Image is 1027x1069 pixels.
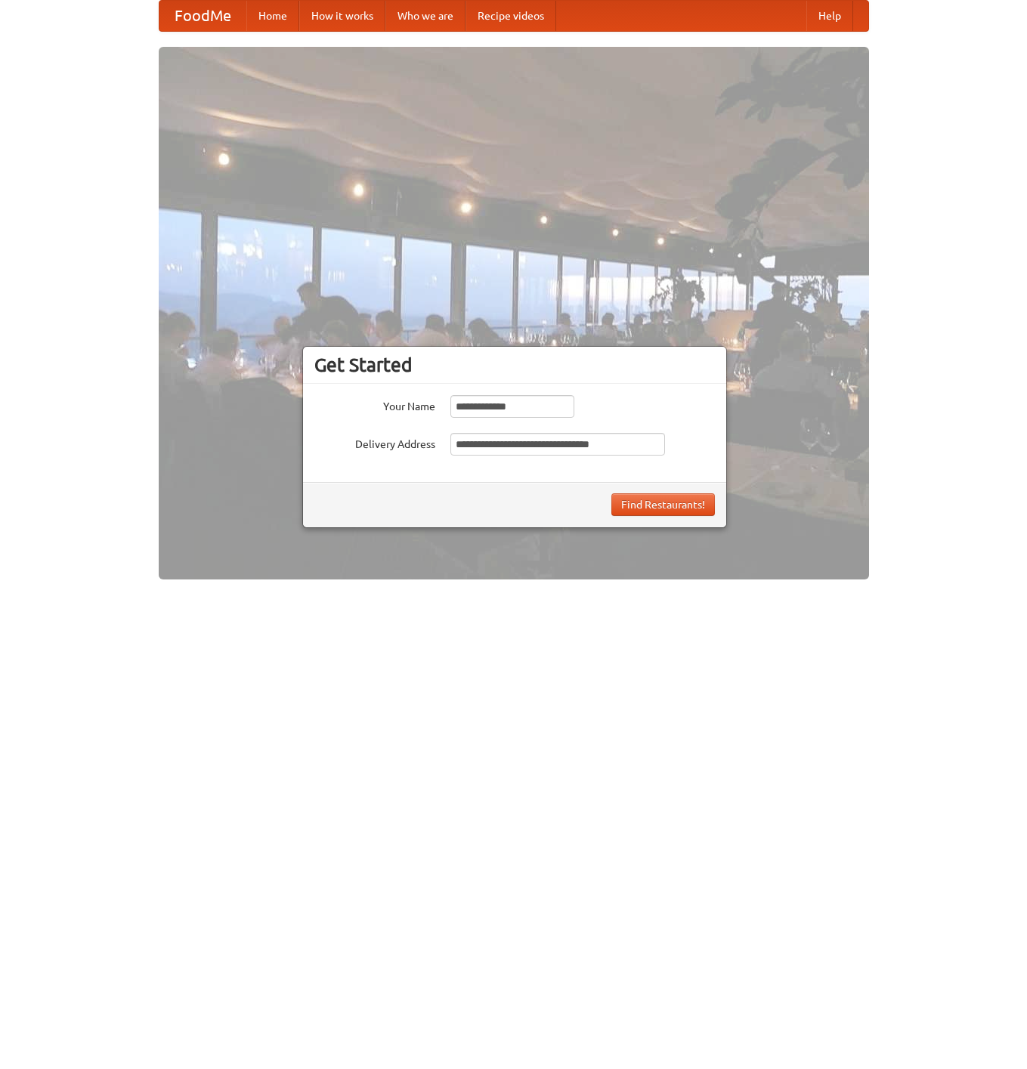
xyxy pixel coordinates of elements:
a: FoodMe [159,1,246,31]
a: Who we are [385,1,466,31]
a: How it works [299,1,385,31]
label: Your Name [314,395,435,414]
h3: Get Started [314,354,715,376]
button: Find Restaurants! [611,493,715,516]
label: Delivery Address [314,433,435,452]
a: Recipe videos [466,1,556,31]
a: Home [246,1,299,31]
a: Help [806,1,853,31]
